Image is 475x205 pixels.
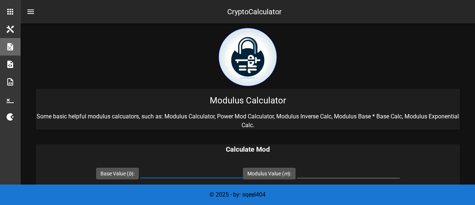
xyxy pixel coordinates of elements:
p: Some basic helpful modulus calcuators, such as: Modulus Calculator, Power Mod Calculator, Modulus... [36,112,460,130]
label: Modulus Value ( ): [247,170,291,177]
div: Modulus Calculator [36,89,460,112]
i: b [129,171,132,176]
a: home [218,81,277,88]
img: encryption logo [218,28,277,86]
label: Base Value ( ): [100,170,134,177]
div: CryptoCalculator [227,6,282,17]
button: nav-menu-toggle [22,3,39,20]
span: © 2025 - by: sqeel404 [209,191,266,198]
h3: Calculate Mod [36,144,460,155]
i: m [284,171,288,176]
